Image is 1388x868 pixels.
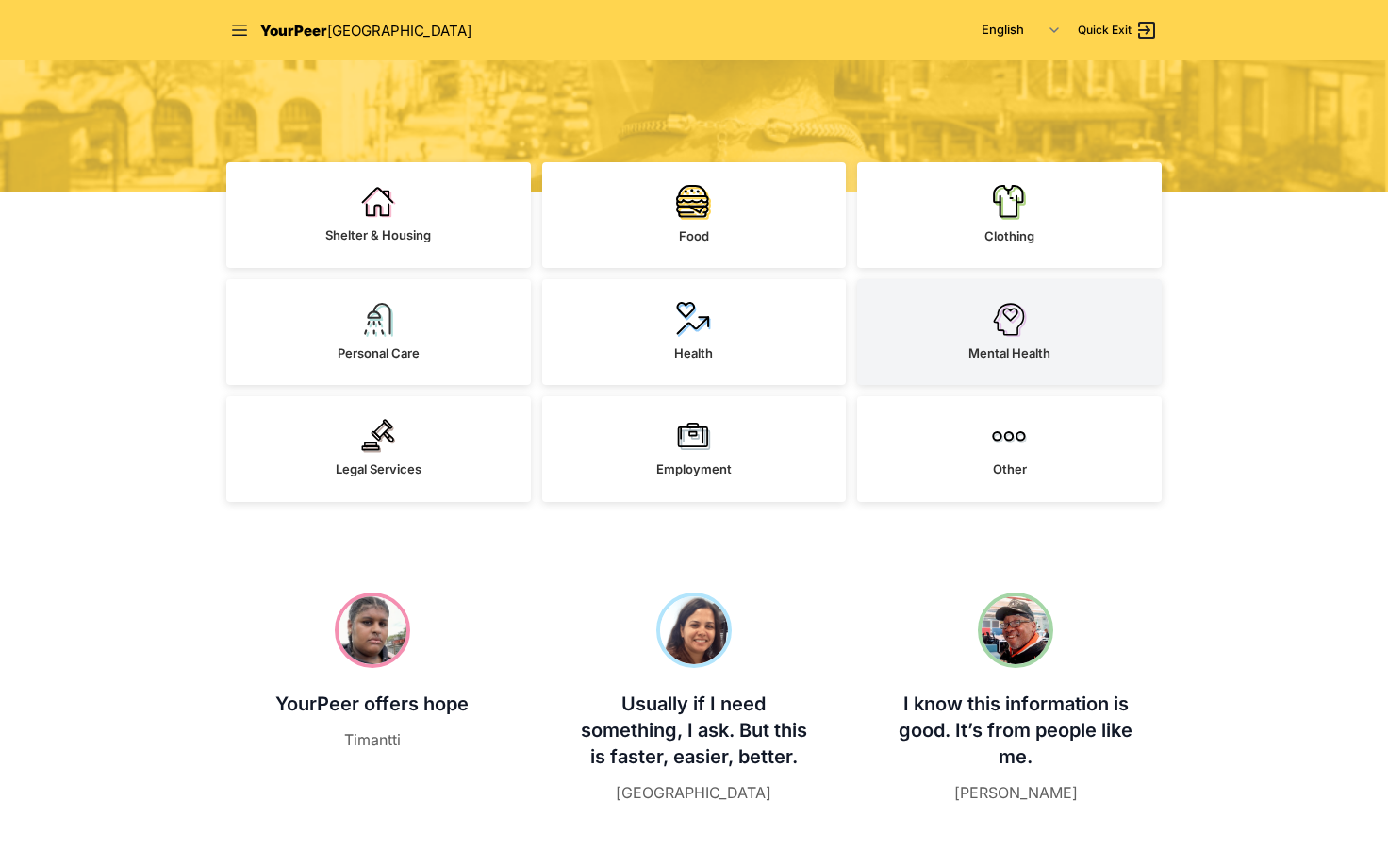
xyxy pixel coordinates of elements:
span: Health [674,345,713,360]
a: YourPeer[GEOGRAPHIC_DATA] [260,19,471,42]
span: [GEOGRAPHIC_DATA] [327,22,471,40]
span: YourPeer offers hope [275,693,469,715]
span: Food [679,228,709,243]
a: Shelter & Housing [226,162,531,268]
figcaption: Timantti [253,728,491,751]
span: Shelter & Housing [325,227,431,242]
span: Other [993,461,1027,476]
span: Personal Care [338,345,420,360]
span: Quick Exit [1078,23,1132,38]
span: Usually if I need something, I ask. But this is faster, easier, better. [581,693,807,768]
a: Food [542,162,847,268]
figcaption: [PERSON_NAME] [897,781,1135,804]
a: Mental Health [857,279,1162,385]
span: Clothing [984,228,1034,243]
span: Mental Health [968,345,1050,360]
a: Clothing [857,162,1162,268]
a: Health [542,279,847,385]
a: Employment [542,396,847,502]
span: Employment [656,461,732,476]
figcaption: [GEOGRAPHIC_DATA] [574,781,813,804]
a: Other [857,396,1162,502]
a: Quick Exit [1078,19,1158,42]
span: YourPeer [260,22,327,40]
span: Legal Services [336,461,421,476]
span: I know this information is good. It’s from people like me. [899,693,1132,768]
a: Personal Care [226,279,531,385]
a: Legal Services [226,396,531,502]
